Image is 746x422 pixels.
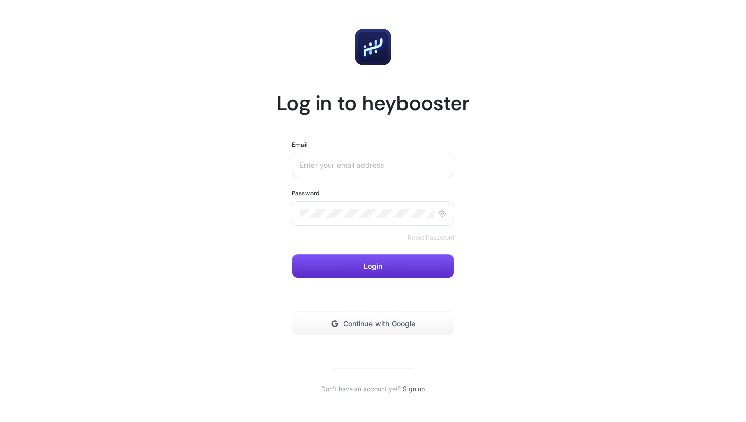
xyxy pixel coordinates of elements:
button: Login [292,254,454,278]
label: Email [292,140,308,149]
span: Continue with Google [343,320,416,328]
h1: Log in to heybooster [277,90,469,116]
input: Enter your email address [300,161,446,169]
label: Password [292,189,319,197]
a: Reset Password [408,234,454,242]
span: Don't have an account yet? [321,385,401,393]
span: Login [364,262,383,270]
a: Sign up [403,385,425,393]
button: Continue with Google [292,311,454,336]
